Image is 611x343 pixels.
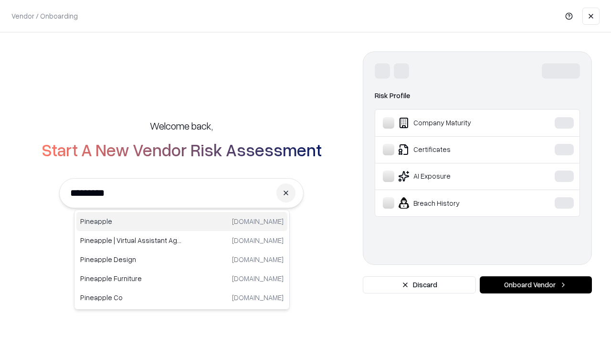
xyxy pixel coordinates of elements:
[232,235,284,245] p: [DOMAIN_NAME]
[383,197,526,209] div: Breach History
[80,235,182,245] p: Pineapple | Virtual Assistant Agency
[80,293,182,303] p: Pineapple Co
[80,216,182,226] p: Pineapple
[375,90,580,101] div: Risk Profile
[383,117,526,129] div: Company Maturity
[232,273,284,283] p: [DOMAIN_NAME]
[383,171,526,182] div: AI Exposure
[150,119,213,132] h5: Welcome back,
[232,216,284,226] p: [DOMAIN_NAME]
[383,144,526,155] div: Certificates
[80,273,182,283] p: Pineapple Furniture
[42,140,322,159] h2: Start A New Vendor Risk Assessment
[232,293,284,303] p: [DOMAIN_NAME]
[480,276,592,293] button: Onboard Vendor
[80,254,182,264] p: Pineapple Design
[11,11,78,21] p: Vendor / Onboarding
[74,210,290,310] div: Suggestions
[232,254,284,264] p: [DOMAIN_NAME]
[363,276,476,293] button: Discard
